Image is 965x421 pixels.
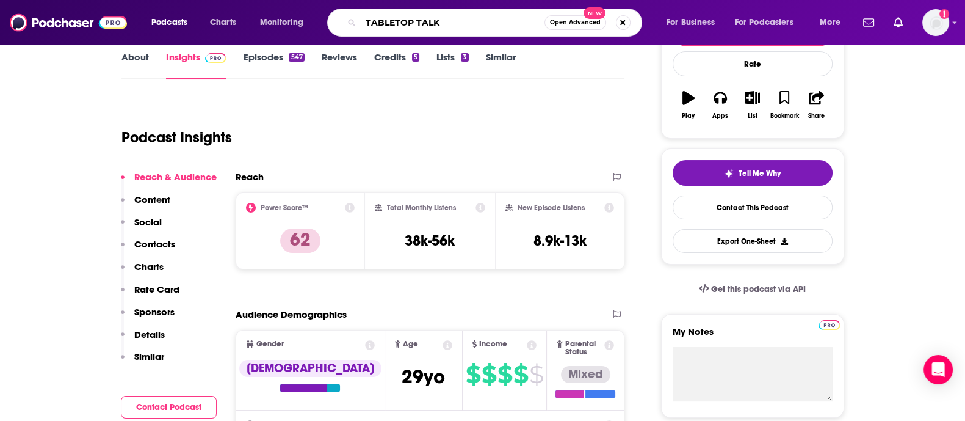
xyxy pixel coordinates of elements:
button: Contacts [121,238,175,261]
div: 5 [412,53,419,62]
span: $ [513,365,528,384]
span: Get this podcast via API [711,284,806,295]
span: $ [497,365,512,384]
img: Podchaser Pro [819,320,840,330]
img: User Profile [922,9,949,36]
button: open menu [658,13,730,32]
span: $ [529,365,543,384]
p: Details [134,329,165,340]
span: Parental Status [565,340,602,356]
div: Rate [673,51,833,76]
a: Charts [202,13,244,32]
span: Podcasts [151,14,187,31]
p: 62 [280,229,320,253]
button: Bookmark [768,83,800,127]
a: Similar [486,51,516,79]
p: Similar [134,351,164,362]
span: Logged in as sydneymorris_books [922,9,949,36]
span: Charts [210,14,236,31]
button: Reach & Audience [121,171,217,194]
div: 547 [289,53,304,62]
a: Credits5 [374,51,419,79]
img: Podchaser Pro [205,53,226,63]
div: Search podcasts, credits, & more... [339,9,654,37]
div: Bookmark [770,112,798,120]
button: Open AdvancedNew [544,15,606,30]
span: For Business [667,14,715,31]
div: Open Intercom Messenger [923,355,953,384]
button: Apps [704,83,736,127]
h2: New Episode Listens [518,203,585,212]
a: Pro website [819,318,840,330]
p: Sponsors [134,306,175,318]
button: open menu [143,13,203,32]
span: For Podcasters [735,14,793,31]
button: Play [673,83,704,127]
button: open menu [251,13,319,32]
span: $ [466,365,480,384]
a: InsightsPodchaser Pro [166,51,226,79]
button: Export One-Sheet [673,229,833,253]
button: Charts [121,261,164,284]
label: My Notes [673,326,833,347]
div: List [748,112,757,120]
div: Play [682,112,695,120]
h2: Audience Demographics [236,309,347,320]
input: Search podcasts, credits, & more... [361,13,544,32]
span: Open Advanced [550,20,601,26]
button: Similar [121,351,164,373]
span: $ [482,365,496,384]
div: Mixed [561,366,610,383]
button: Social [121,216,162,239]
img: Podchaser - Follow, Share and Rate Podcasts [10,11,127,34]
h3: 38k-56k [405,232,455,250]
button: Rate Card [121,284,179,306]
div: [DEMOGRAPHIC_DATA] [239,360,381,377]
span: Tell Me Why [739,169,781,178]
p: Contacts [134,238,175,250]
span: Age [403,340,418,348]
div: Apps [712,112,728,120]
a: Reviews [322,51,357,79]
p: Content [134,194,170,205]
div: 3 [461,53,468,62]
a: About [121,51,149,79]
p: Social [134,216,162,228]
a: Contact This Podcast [673,196,833,219]
a: Lists3 [436,51,468,79]
svg: Add a profile image [939,9,949,19]
span: More [820,14,840,31]
button: Content [121,194,170,216]
span: Gender [256,340,284,348]
span: 29 yo [402,365,445,389]
p: Reach & Audience [134,171,217,183]
h2: Reach [236,171,264,183]
span: Income [479,340,507,348]
span: New [584,7,605,19]
p: Rate Card [134,284,179,295]
h3: 8.9k-13k [533,232,587,250]
h2: Power Score™ [261,203,308,212]
button: Show profile menu [922,9,949,36]
button: tell me why sparkleTell Me Why [673,160,833,186]
button: Contact Podcast [121,396,217,419]
button: List [736,83,768,127]
h2: Total Monthly Listens [387,203,456,212]
button: open menu [727,13,811,32]
h1: Podcast Insights [121,128,232,147]
img: tell me why sparkle [724,169,734,178]
button: Details [121,329,165,351]
button: open menu [811,13,856,32]
button: Share [800,83,832,127]
a: Get this podcast via API [689,274,816,304]
button: Sponsors [121,306,175,329]
a: Episodes547 [243,51,304,79]
div: Share [808,112,825,120]
p: Charts [134,261,164,273]
a: Show notifications dropdown [889,12,908,33]
a: Show notifications dropdown [858,12,879,33]
span: Monitoring [260,14,303,31]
